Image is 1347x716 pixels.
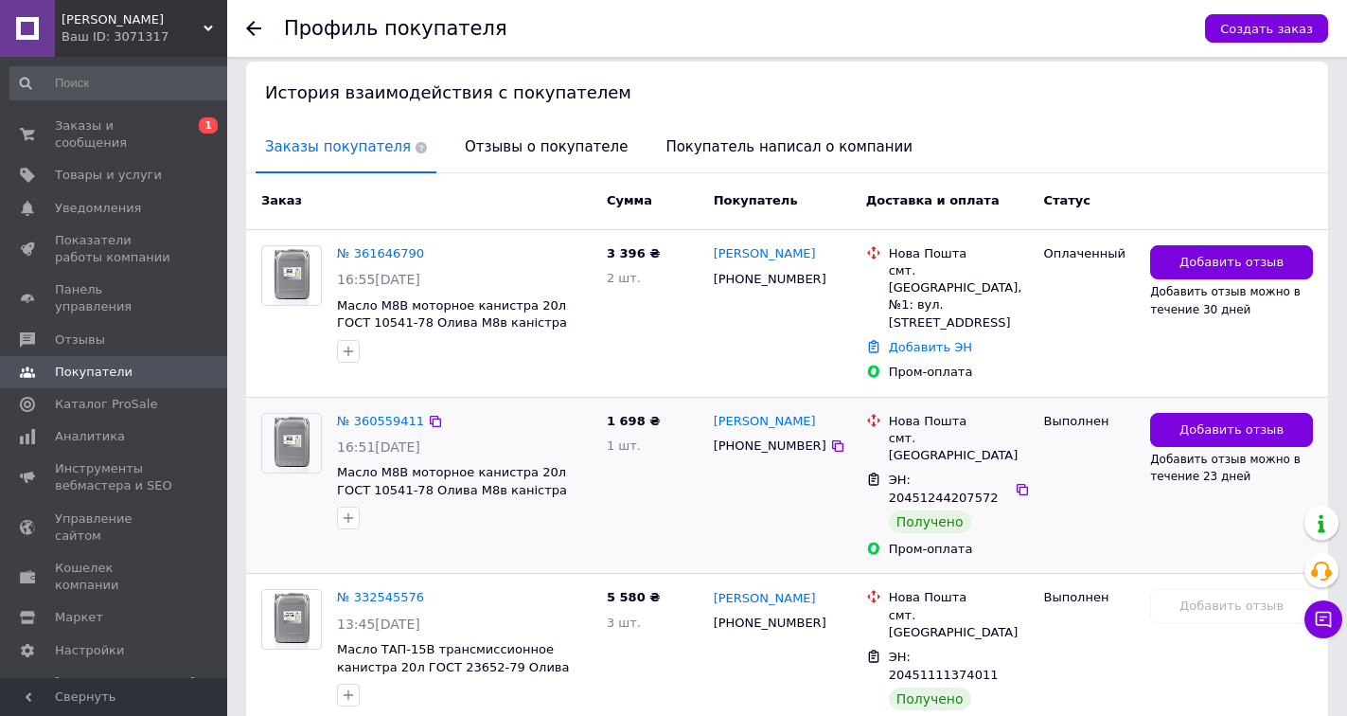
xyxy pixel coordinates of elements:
button: Добавить отзыв [1150,245,1313,280]
span: Статус [1043,193,1090,207]
span: 3 шт. [607,616,641,630]
button: Чат с покупателем [1304,600,1342,638]
div: Пром-оплата [889,364,1029,381]
button: Создать заказ [1205,14,1328,43]
div: Нова Пошта [889,245,1029,262]
span: Аналитика [55,428,125,445]
span: История взаимодействия с покупателем [265,82,631,102]
span: ЭН: 20451244207572 [889,473,999,505]
span: Панель управления [55,281,175,315]
span: Уведомления [55,200,141,217]
div: Получено [889,510,971,533]
span: ЭН: 20451111374011 [889,650,999,682]
span: 13:45[DATE] [337,617,420,632]
span: 2 шт. [607,271,641,285]
a: № 360559411 [337,414,424,428]
a: [PERSON_NAME] [714,590,816,608]
span: Добавить отзыв можно в течение 23 дней [1150,453,1301,483]
a: [PERSON_NAME] [714,245,816,263]
div: Пром-оплата [889,541,1029,558]
span: Покупатель написал о компании [656,123,922,171]
div: [PHONE_NUMBER] [710,267,830,292]
a: [PERSON_NAME] [714,413,816,431]
span: Маркет [55,609,103,626]
div: Нова Пошта [889,589,1029,606]
a: № 361646790 [337,246,424,260]
a: Масло М8В моторное канистра 20л ГОСТ 10541-78 Олива М8в каністра Масло М8В 20л Масло Автол масло АС8 [337,465,567,532]
div: Вернуться назад [246,21,261,36]
div: Получено [889,688,971,710]
span: Отзывы о покупателе [455,123,637,171]
img: Фото товару [262,414,321,473]
span: 16:51[DATE] [337,439,420,455]
div: [PHONE_NUMBER] [710,611,830,635]
span: Показатели работы компании [55,232,175,266]
span: Сумма [607,193,652,207]
a: № 332545576 [337,590,424,604]
div: Выполнен [1043,589,1135,606]
a: Масло ТАП-15В трансмиссионное канистра 20л ГОСТ 23652-79 Олива Тап-15в трансмісійна олива тап15 М... [337,642,569,709]
div: смт. [GEOGRAPHIC_DATA], №1: вул. [STREET_ADDRESS] [889,262,1029,331]
span: Доставка и оплата [866,193,1000,207]
span: Заказы покупателя [256,123,436,171]
span: Заказы и сообщения [55,117,175,152]
span: Добавить отзыв [1179,254,1284,272]
div: Нова Пошта [889,413,1029,430]
div: [PHONE_NUMBER] [710,434,830,458]
span: Добавить отзыв можно в течение 30 дней [1150,285,1301,315]
span: Каталог ProSale [55,396,157,413]
input: Поиск [9,66,234,100]
div: Оплаченный [1043,245,1135,262]
span: 1 698 ₴ [607,414,660,428]
span: 3 396 ₴ [607,246,660,260]
h1: Профиль покупателя [284,17,507,40]
div: Выполнен [1043,413,1135,430]
span: Управление сайтом [55,510,175,545]
a: Добавить ЭН [889,340,972,354]
span: Заказ [261,193,302,207]
span: Добавить отзыв [1179,421,1284,439]
span: Настройки [55,642,124,659]
span: Инструменты вебмастера и SEO [55,460,175,494]
img: Фото товару [262,246,321,305]
div: Ваш ID: 3071317 [62,28,227,45]
a: Фото товару [261,589,322,650]
div: смт. [GEOGRAPHIC_DATA] [889,430,1029,464]
span: Покупатель [714,193,798,207]
span: Создать заказ [1220,22,1313,36]
span: 5 580 ₴ [607,590,660,604]
span: Отзывы [55,331,105,349]
a: Фото товару [261,245,322,306]
a: Масло М8В моторное канистра 20л ГОСТ 10541-78 Олива М8в каністра Масло М8В 20л Масло Автол масло АС8 [337,298,567,366]
img: Фото товару [262,590,321,649]
span: Товары и услуги [55,167,162,184]
div: смт. [GEOGRAPHIC_DATA] [889,607,1029,641]
span: Аристей Оил [62,11,204,28]
span: Кошелек компании [55,560,175,594]
button: Добавить отзыв [1150,413,1313,448]
span: 1 [199,117,218,134]
span: Покупатели [55,364,133,381]
span: 16:55[DATE] [337,272,420,287]
a: Фото товару [261,413,322,474]
span: 1 шт. [607,439,641,453]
